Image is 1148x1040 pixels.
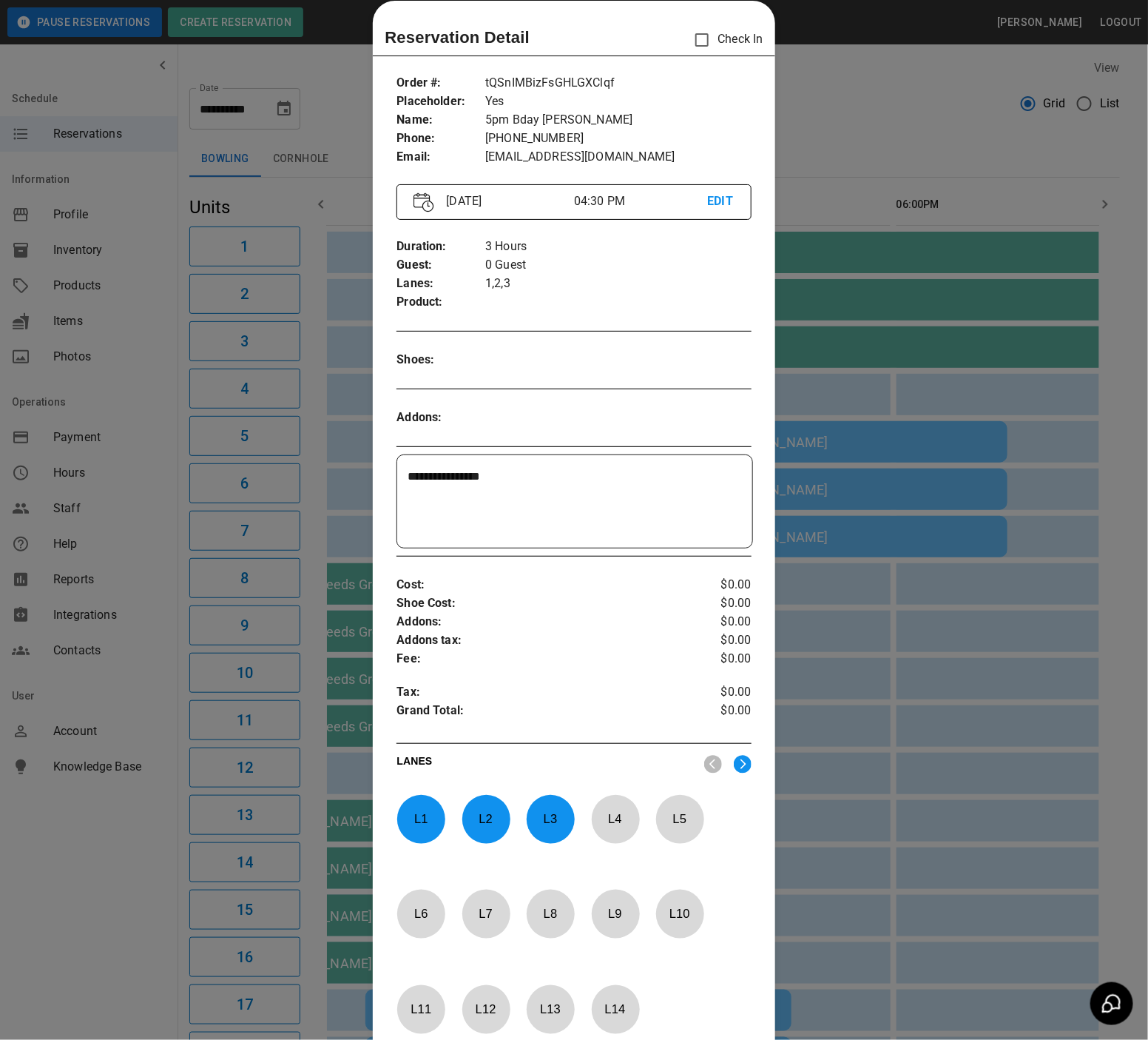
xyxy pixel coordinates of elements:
p: Grand Total : [396,702,692,724]
img: Vector [413,192,434,212]
img: nav_left.svg [704,755,722,774]
p: $0.00 [692,631,752,650]
p: Addons : [396,409,485,427]
p: Fee : [396,650,692,668]
p: tQSnIMBizFsGHLGXClqf [485,74,751,93]
p: L 9 [591,896,640,931]
p: [PHONE_NUMBER] [485,130,751,148]
p: Shoe Cost : [396,594,692,613]
p: Duration : [396,238,485,256]
p: 0 Guest [485,256,751,275]
p: Check In [686,24,763,56]
p: L 14 [591,992,640,1027]
p: 5pm Bday [PERSON_NAME] [485,111,751,130]
p: Tax : [396,683,692,702]
p: L 12 [462,992,510,1027]
p: LANES [396,754,692,774]
p: L 6 [396,896,445,931]
p: 1,2,3 [485,275,751,293]
p: $0.00 [692,576,752,594]
img: right.svg [734,755,752,774]
p: Phone : [396,130,485,148]
p: $0.00 [692,594,752,613]
p: L 7 [462,896,510,931]
p: Shoes : [396,351,485,369]
p: 04:30 PM [574,192,707,210]
p: Email : [396,148,485,167]
p: [EMAIL_ADDRESS][DOMAIN_NAME] [485,148,751,167]
p: $0.00 [692,613,752,631]
p: L 8 [526,896,575,931]
p: Product : [396,293,485,312]
p: [DATE] [441,192,574,210]
p: L 5 [655,802,704,836]
p: Placeholder : [396,93,485,111]
p: Addons tax : [396,631,692,650]
p: Addons : [396,613,692,631]
p: $0.00 [692,683,752,702]
p: $0.00 [692,702,752,724]
p: L 11 [396,992,445,1027]
p: L 3 [526,802,575,836]
p: L 10 [655,896,704,931]
p: L 4 [591,802,640,836]
p: Lanes : [396,275,485,293]
p: Yes [485,93,751,111]
p: Order # : [396,74,485,93]
p: Guest : [396,256,485,275]
p: Name : [396,111,485,130]
p: Reservation Detail [385,25,530,50]
p: 3 Hours [485,238,751,256]
p: $0.00 [692,650,752,668]
p: Cost : [396,576,692,594]
p: L 2 [462,802,510,836]
p: L 13 [526,992,575,1027]
p: EDIT [707,192,734,211]
p: L 1 [396,802,445,836]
